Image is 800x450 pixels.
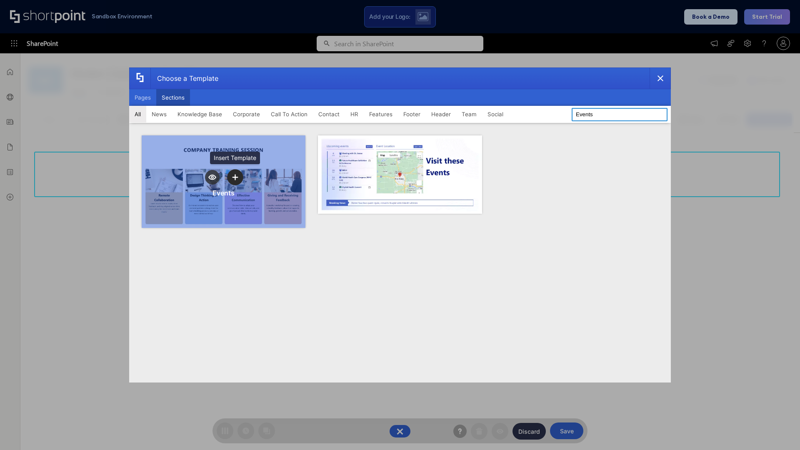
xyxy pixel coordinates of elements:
button: Team [456,106,482,122]
button: Contact [313,106,345,122]
button: Features [364,106,398,122]
button: All [129,106,146,122]
button: Call To Action [265,106,313,122]
div: template selector [129,67,671,382]
button: Footer [398,106,426,122]
button: Social [482,106,509,122]
button: Sections [156,89,190,106]
button: Knowledge Base [172,106,227,122]
iframe: Chat Widget [758,410,800,450]
button: Corporate [227,106,265,122]
button: Header [426,106,456,122]
button: News [146,106,172,122]
button: Pages [129,89,156,106]
div: Events [212,189,235,197]
div: Choose a Template [150,68,218,89]
input: Search [572,108,667,121]
button: HR [345,106,364,122]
